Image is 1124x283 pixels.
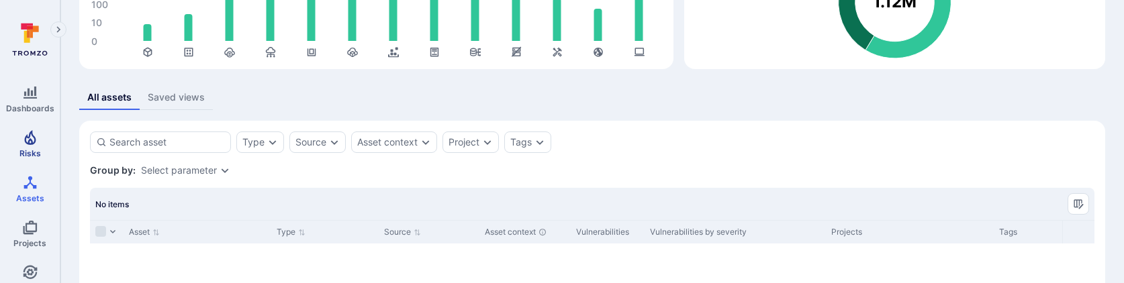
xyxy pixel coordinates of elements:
div: All assets [87,91,132,104]
input: Search asset [109,135,225,149]
span: Group by: [90,164,136,177]
button: Type [242,137,265,148]
button: Project [449,137,479,148]
span: No items [95,199,129,209]
div: Vulnerabilities [576,226,639,238]
div: Projects [831,226,988,238]
span: Select all rows [95,226,106,237]
div: Vulnerabilities by severity [650,226,821,238]
button: Expand dropdown [220,165,230,176]
button: Expand dropdown [482,137,493,148]
button: Expand navigation menu [50,21,66,38]
div: assets tabs [79,85,1105,110]
i: Expand navigation menu [54,24,63,36]
button: Sort by Source [384,227,421,237]
div: grouping parameters [141,165,230,176]
button: Tags [510,137,532,148]
button: Expand dropdown [420,137,431,148]
div: Saved views [148,91,205,104]
button: Select parameter [141,165,217,176]
span: Dashboards [6,103,54,113]
text: 0 [91,36,97,47]
button: Source [295,137,326,148]
span: Projects [13,238,46,248]
span: Risks [19,148,41,158]
text: 10 [91,17,102,28]
button: Asset context [357,137,418,148]
button: Expand dropdown [329,137,340,148]
div: Asset context [485,226,565,238]
button: Sort by Type [277,227,306,237]
button: Manage columns [1068,193,1089,215]
button: Sort by Asset [129,227,160,237]
button: Expand dropdown [534,137,545,148]
button: Expand dropdown [267,137,278,148]
div: Automatically discovered context associated with the asset [538,228,547,236]
span: Assets [16,193,44,203]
